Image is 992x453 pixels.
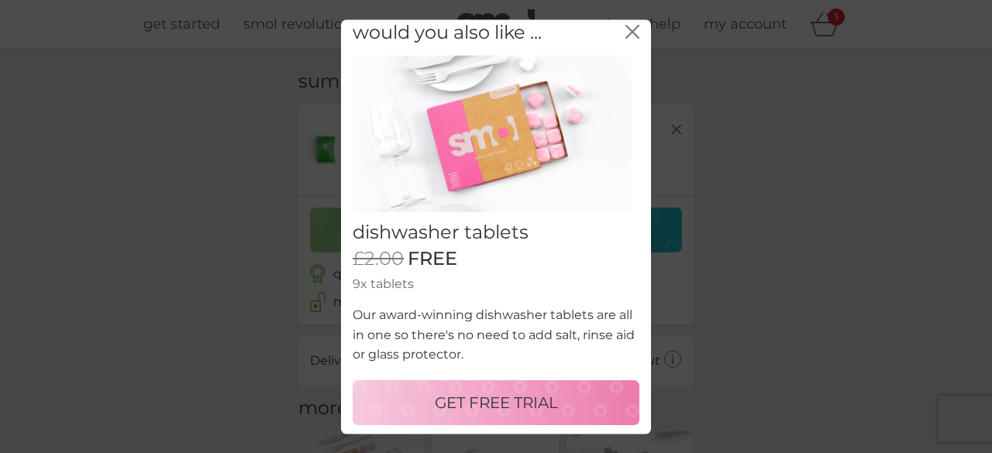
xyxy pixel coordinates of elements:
[625,24,639,40] button: close
[353,273,639,293] p: 9x tablets
[353,221,639,244] h2: dishwasher tablets
[353,305,639,365] p: Our award-winning dishwasher tablets are all in one so there's no need to add salt, rinse aid or ...
[408,247,457,269] span: FREE
[435,390,558,415] p: GET FREE TRIAL
[353,247,404,269] span: £2.00
[353,380,639,425] button: GET FREE TRIAL
[353,21,542,43] h2: would you also like ...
